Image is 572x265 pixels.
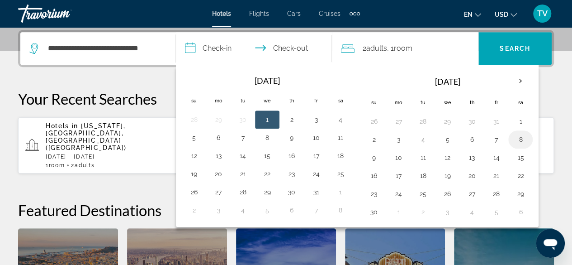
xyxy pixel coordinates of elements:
button: Day 11 [333,131,348,144]
button: Day 21 [236,168,250,180]
button: Day 29 [513,188,528,200]
button: Next month [508,71,533,92]
span: Adults [366,44,387,53]
a: Flights [249,10,269,17]
span: Room [394,44,412,53]
button: Day 14 [236,149,250,162]
button: Day 26 [187,186,201,198]
button: User Menu [530,4,554,23]
span: en [464,11,473,18]
button: Day 27 [391,115,406,128]
button: Day 1 [260,113,274,126]
button: Day 30 [284,186,299,198]
span: 2 [71,162,95,169]
button: Travelers: 2 adults, 0 children [332,32,478,65]
button: Change language [464,8,481,21]
button: Day 30 [464,115,479,128]
button: Day 21 [489,169,503,182]
button: Day 27 [211,186,226,198]
span: [US_STATE], [GEOGRAPHIC_DATA], [GEOGRAPHIC_DATA] ([GEOGRAPHIC_DATA]) [46,122,127,151]
button: Day 29 [440,115,454,128]
button: Day 18 [333,149,348,162]
button: Hotels in [US_STATE], [GEOGRAPHIC_DATA], [GEOGRAPHIC_DATA] ([GEOGRAPHIC_DATA])[DATE] - [DATE]1Roo... [18,117,191,174]
button: Day 28 [187,113,201,126]
button: Day 26 [440,188,454,200]
button: Day 17 [391,169,406,182]
a: Hotels [212,10,231,17]
button: Day 6 [464,133,479,146]
a: Travorium [18,2,109,25]
button: Day 9 [367,151,381,164]
button: Day 2 [367,133,381,146]
button: Day 4 [416,133,430,146]
button: Day 23 [367,188,381,200]
button: Day 29 [211,113,226,126]
button: Day 16 [367,169,381,182]
button: Day 16 [284,149,299,162]
button: Day 5 [187,131,201,144]
button: Day 3 [211,204,226,217]
span: USD [495,11,508,18]
button: Day 6 [211,131,226,144]
button: Day 12 [440,151,454,164]
p: Your Recent Searches [18,90,554,108]
button: Day 10 [309,131,323,144]
span: TV [537,9,548,18]
a: Cars [287,10,301,17]
span: 1 [46,162,65,169]
iframe: Button to launch messaging window [536,229,565,258]
button: Day 15 [260,149,274,162]
button: Day 20 [464,169,479,182]
th: [DATE] [386,71,508,92]
button: Day 28 [489,188,503,200]
button: Day 10 [391,151,406,164]
button: Day 5 [440,133,454,146]
button: Day 17 [309,149,323,162]
button: Check in and out dates [176,32,331,65]
span: Room [49,162,65,169]
button: Day 9 [284,131,299,144]
button: Day 8 [333,204,348,217]
button: Change currency [495,8,517,21]
button: Day 12 [187,149,201,162]
button: Day 13 [211,149,226,162]
button: Day 5 [489,206,503,218]
button: Day 1 [513,115,528,128]
button: Day 2 [284,113,299,126]
button: Day 24 [391,188,406,200]
button: Day 25 [333,168,348,180]
button: Day 30 [236,113,250,126]
button: Day 4 [236,204,250,217]
span: Adults [75,162,95,169]
button: Day 23 [284,168,299,180]
button: Day 28 [416,115,430,128]
button: Day 7 [309,204,323,217]
button: Day 3 [309,113,323,126]
button: Day 27 [464,188,479,200]
button: Day 7 [236,131,250,144]
button: Day 31 [309,186,323,198]
span: , 1 [387,42,412,55]
button: Day 15 [513,151,528,164]
button: Day 31 [489,115,503,128]
button: Day 24 [309,168,323,180]
button: Day 5 [260,204,274,217]
button: Day 3 [391,133,406,146]
button: Day 6 [284,204,299,217]
span: 2 [363,42,387,55]
button: Day 8 [260,131,274,144]
span: Hotels in [46,122,78,130]
button: Day 2 [416,206,430,218]
button: Day 13 [464,151,479,164]
div: Search widget [20,32,552,65]
button: Day 11 [416,151,430,164]
button: Day 20 [211,168,226,180]
button: Day 8 [513,133,528,146]
button: Day 2 [187,204,201,217]
button: Day 4 [333,113,348,126]
button: Day 18 [416,169,430,182]
button: Search [478,32,552,65]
